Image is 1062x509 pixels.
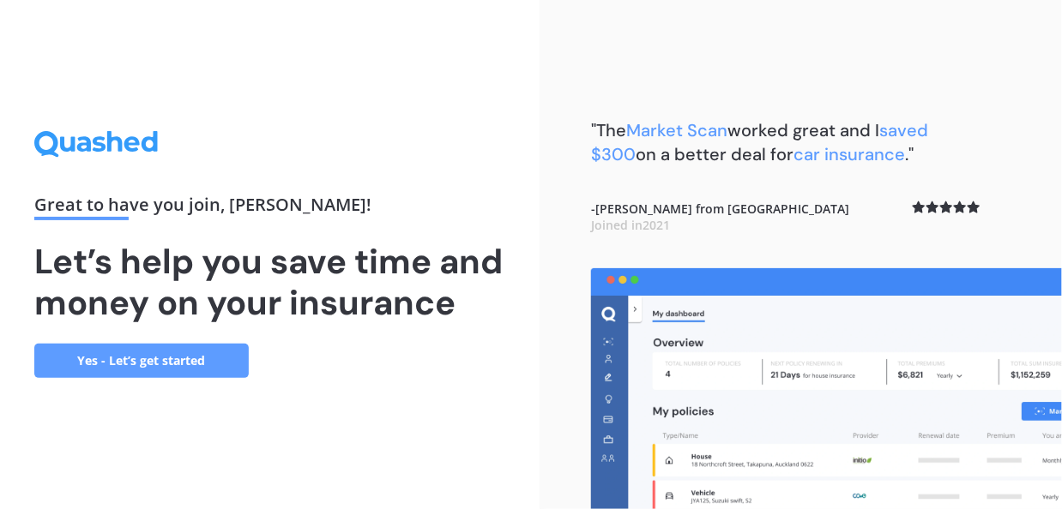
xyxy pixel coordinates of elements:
[793,143,905,165] span: car insurance
[591,268,1062,509] img: dashboard.webp
[626,119,727,141] span: Market Scan
[591,201,849,234] b: - [PERSON_NAME] from [GEOGRAPHIC_DATA]
[34,241,505,323] h1: Let’s help you save time and money on your insurance
[591,217,670,233] span: Joined in 2021
[34,196,505,220] div: Great to have you join , [PERSON_NAME] !
[34,344,249,378] a: Yes - Let’s get started
[591,119,928,165] span: saved $300
[591,119,928,165] b: "The worked great and I on a better deal for ."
